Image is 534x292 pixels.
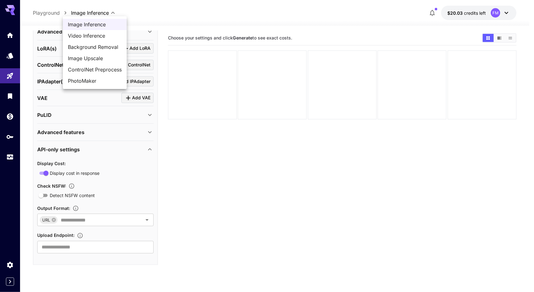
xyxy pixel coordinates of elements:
span: Image Upscale [68,55,122,62]
span: Image Inference [68,21,122,28]
span: PhotoMaker [68,77,122,85]
span: ControlNet Preprocess [68,66,122,73]
span: Video Inference [68,32,122,39]
span: Background Removal [68,43,122,51]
